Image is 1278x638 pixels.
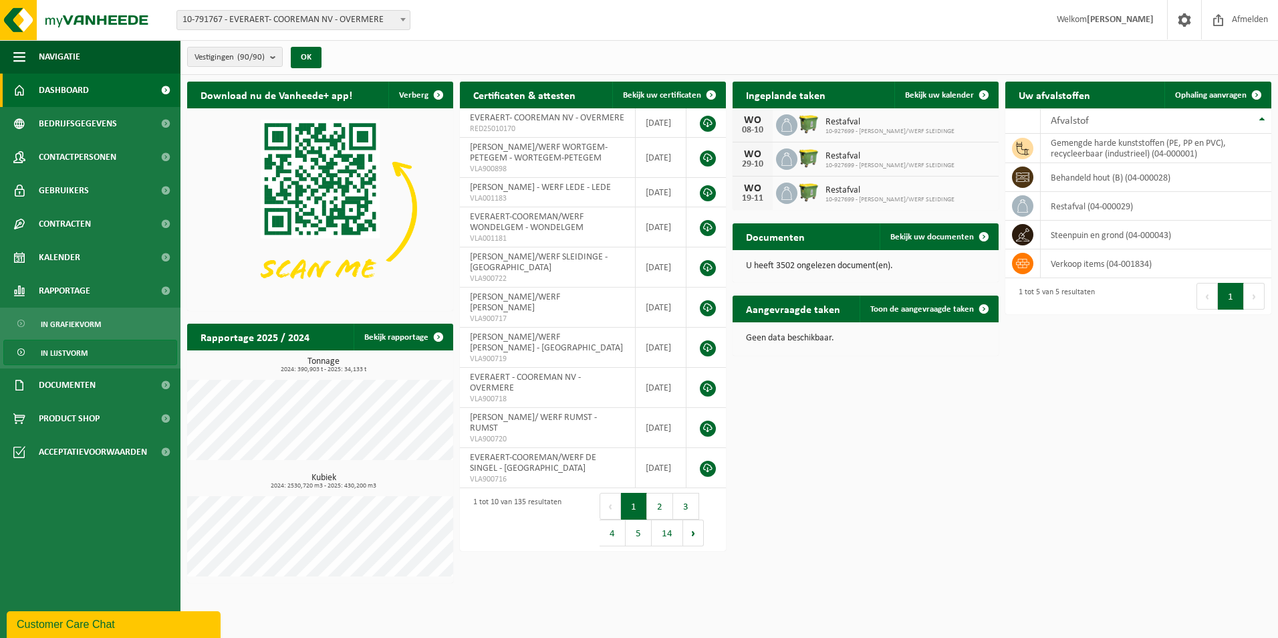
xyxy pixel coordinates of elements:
span: EVERAERT-COOREMAN/WERF DE SINGEL - [GEOGRAPHIC_DATA] [470,453,596,473]
span: Verberg [399,91,428,100]
span: Restafval [825,151,954,162]
span: EVERAERT - COOREMAN NV - OVERMERE [470,373,581,393]
span: 2024: 2530,720 m3 - 2025: 430,200 m3 [194,483,453,490]
span: Contactpersonen [39,140,116,174]
span: [PERSON_NAME]/WERF [PERSON_NAME] - [GEOGRAPHIC_DATA] [470,332,623,353]
span: Vestigingen [195,47,265,68]
span: Dashboard [39,74,89,107]
span: [PERSON_NAME] - WERF LEDE - LEDE [470,183,611,193]
button: 1 [1218,283,1244,310]
div: WO [739,149,766,160]
span: Bekijk uw documenten [890,233,974,241]
span: 10-791767 - EVERAERT- COOREMAN NV - OVERMERE [176,10,410,30]
td: [DATE] [636,207,686,247]
span: Bedrijfsgegevens [39,107,117,140]
span: [PERSON_NAME]/WERF WORTGEM-PETEGEM - WORTEGEM-PETEGEM [470,142,608,163]
a: Bekijk uw certificaten [612,82,725,108]
span: In grafiekvorm [41,312,101,337]
button: 4 [600,520,626,546]
span: VLA900719 [470,354,625,364]
button: Vestigingen(90/90) [187,47,283,67]
img: WB-1100-HPE-GN-51 [797,146,820,169]
img: WB-1100-HPE-GN-51 [797,181,820,203]
img: WB-1100-HPE-GN-51 [797,112,820,135]
td: [DATE] [636,408,686,448]
h2: Download nu de Vanheede+ app! [187,82,366,108]
td: [DATE] [636,368,686,408]
td: behandeld hout (B) (04-000028) [1041,163,1271,192]
td: gemengde harde kunststoffen (PE, PP en PVC), recycleerbaar (industrieel) (04-000001) [1041,134,1271,163]
span: VLA900717 [470,314,625,324]
span: [PERSON_NAME]/WERF SLEIDINGE - [GEOGRAPHIC_DATA] [470,252,608,273]
span: 10-791767 - EVERAERT- COOREMAN NV - OVERMERE [177,11,410,29]
button: Previous [1196,283,1218,310]
button: 2 [647,493,673,520]
div: 1 tot 10 van 135 resultaten [467,492,561,548]
td: [DATE] [636,448,686,488]
span: Navigatie [39,40,80,74]
h2: Uw afvalstoffen [1005,82,1104,108]
button: 3 [673,493,699,520]
div: WO [739,115,766,126]
span: VLA900716 [470,474,625,485]
td: steenpuin en grond (04-000043) [1041,221,1271,249]
h2: Aangevraagde taken [733,296,854,322]
button: OK [291,47,322,68]
button: 1 [621,493,647,520]
td: restafval (04-000029) [1041,192,1271,221]
span: Gebruikers [39,174,89,207]
a: In grafiekvorm [3,311,177,336]
td: [DATE] [636,108,686,138]
td: [DATE] [636,138,686,178]
button: Verberg [388,82,452,108]
h2: Ingeplande taken [733,82,839,108]
img: Download de VHEPlus App [187,108,453,308]
span: VLA900898 [470,164,625,175]
span: 2024: 390,903 t - 2025: 34,133 t [194,366,453,373]
count: (90/90) [237,53,265,62]
p: Geen data beschikbaar. [746,334,985,343]
span: RED25010170 [470,124,625,134]
h2: Certificaten & attesten [460,82,589,108]
p: U heeft 3502 ongelezen document(en). [746,261,985,271]
span: Bekijk uw certificaten [623,91,701,100]
div: 29-10 [739,160,766,169]
span: [PERSON_NAME]/ WERF RUMST - RUMST [470,413,597,433]
td: [DATE] [636,247,686,288]
a: Bekijk rapportage [354,324,452,350]
span: VLA001181 [470,233,625,244]
div: 19-11 [739,194,766,203]
span: EVERAERT-COOREMAN/WERF WONDELGEM - WONDELGEM [470,212,584,233]
h2: Rapportage 2025 / 2024 [187,324,323,350]
span: Ophaling aanvragen [1175,91,1247,100]
td: [DATE] [636,328,686,368]
h3: Tonnage [194,357,453,373]
span: 10-927699 - [PERSON_NAME]/WERF SLEIDINGE [825,196,954,204]
button: Previous [600,493,621,520]
span: VLA900720 [470,434,625,445]
span: [PERSON_NAME]/WERF [PERSON_NAME] [470,292,560,313]
a: Bekijk uw documenten [880,223,997,250]
button: Next [1244,283,1265,310]
span: Kalender [39,241,80,274]
span: 10-927699 - [PERSON_NAME]/WERF SLEIDINGE [825,162,954,170]
td: [DATE] [636,288,686,328]
span: Restafval [825,117,954,128]
h2: Documenten [733,223,818,249]
a: Ophaling aanvragen [1164,82,1270,108]
span: Bekijk uw kalender [905,91,974,100]
iframe: chat widget [7,609,223,638]
span: Restafval [825,185,954,196]
strong: [PERSON_NAME] [1087,15,1154,25]
div: 1 tot 5 van 5 resultaten [1012,282,1095,311]
td: verkoop items (04-001834) [1041,249,1271,278]
span: 10-927699 - [PERSON_NAME]/WERF SLEIDINGE [825,128,954,136]
span: Contracten [39,207,91,241]
span: VLA900718 [470,394,625,405]
a: Bekijk uw kalender [894,82,997,108]
span: Toon de aangevraagde taken [870,305,974,314]
span: Rapportage [39,274,90,308]
div: 08-10 [739,126,766,135]
span: Acceptatievoorwaarden [39,435,147,469]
